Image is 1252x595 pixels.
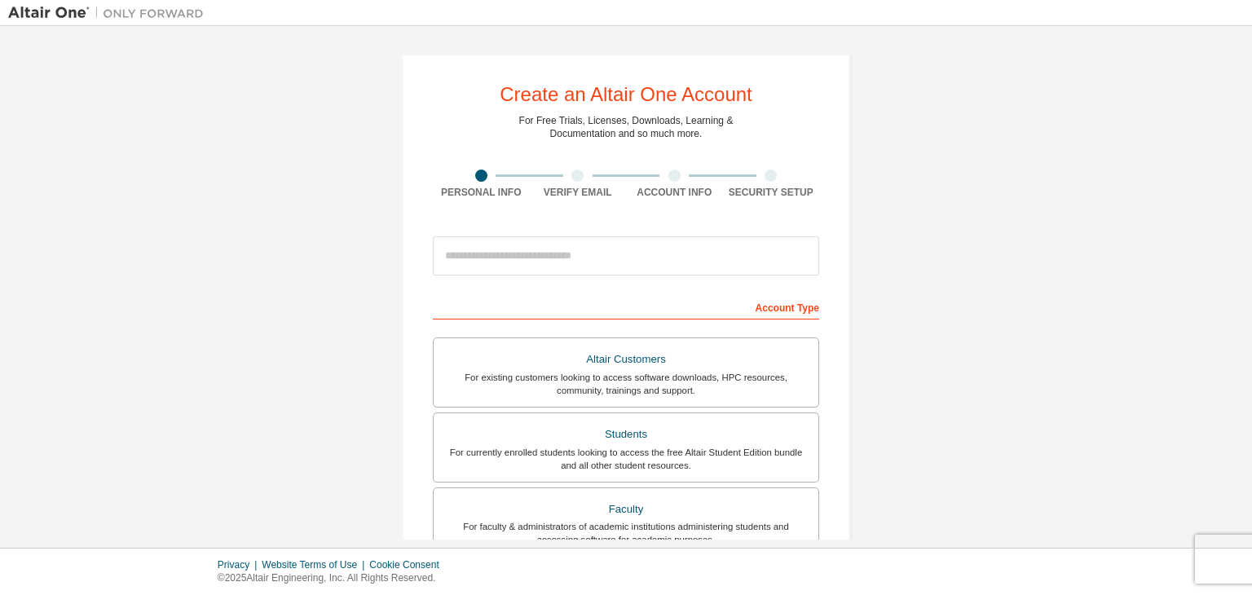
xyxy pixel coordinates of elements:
[218,571,449,585] p: © 2025 Altair Engineering, Inc. All Rights Reserved.
[262,558,369,571] div: Website Terms of Use
[530,186,627,199] div: Verify Email
[443,498,809,521] div: Faculty
[443,348,809,371] div: Altair Customers
[519,114,734,140] div: For Free Trials, Licenses, Downloads, Learning & Documentation and so much more.
[433,186,530,199] div: Personal Info
[500,85,752,104] div: Create an Altair One Account
[443,446,809,472] div: For currently enrolled students looking to access the free Altair Student Edition bundle and all ...
[443,423,809,446] div: Students
[626,186,723,199] div: Account Info
[369,558,448,571] div: Cookie Consent
[443,520,809,546] div: For faculty & administrators of academic institutions administering students and accessing softwa...
[433,293,819,320] div: Account Type
[443,371,809,397] div: For existing customers looking to access software downloads, HPC resources, community, trainings ...
[8,5,212,21] img: Altair One
[218,558,262,571] div: Privacy
[723,186,820,199] div: Security Setup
